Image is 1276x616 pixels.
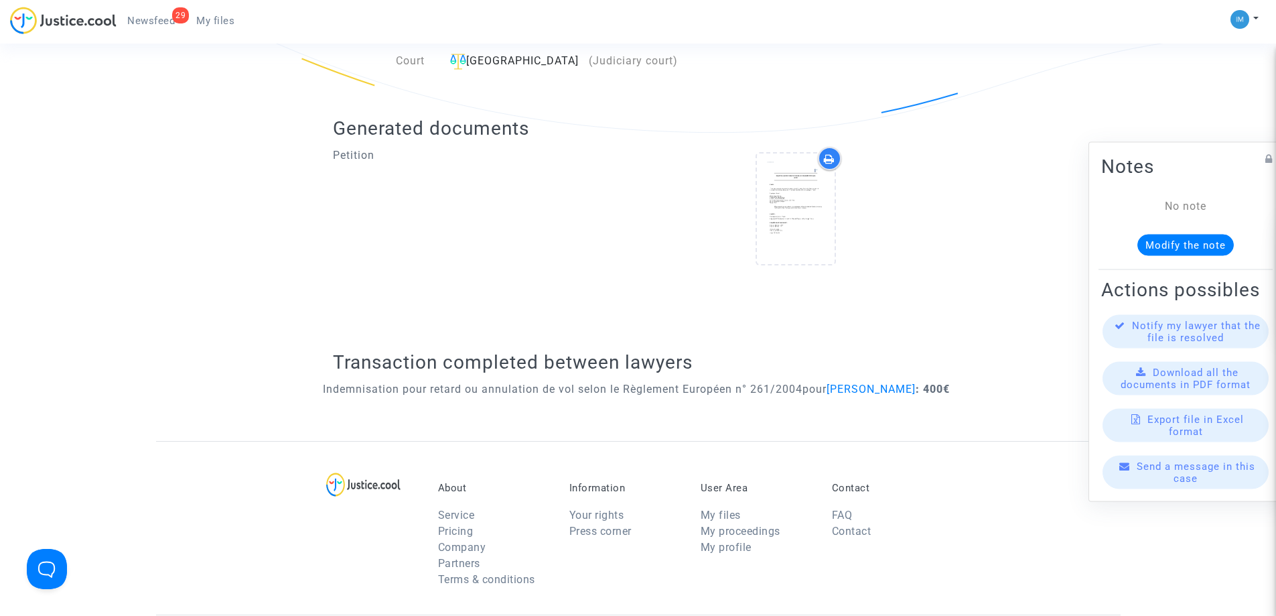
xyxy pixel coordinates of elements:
[445,53,696,70] div: [GEOGRAPHIC_DATA]
[1230,10,1249,29] img: a105443982b9e25553e3eed4c9f672e7
[438,525,474,538] a: Pricing
[1137,234,1234,255] button: Modify the note
[1121,366,1251,390] span: Download all the documents in PDF format
[589,54,678,67] span: (Judiciary court)
[701,525,780,538] a: My proceedings
[1101,154,1270,178] h2: Notes
[438,482,549,494] p: About
[323,381,950,397] p: Indemnisation pour retard ou annulation de vol selon le Règlement Européen n° 261/2004
[832,509,853,521] a: FAQ
[569,509,624,521] a: Your rights
[569,525,632,538] a: Press corner
[450,54,466,70] img: icon-faciliter-sm.svg
[438,557,480,570] a: Partners
[186,11,245,31] a: My files
[27,549,67,589] iframe: Help Scout Beacon - Open
[802,383,916,395] span: pour
[701,482,812,494] p: User Area
[333,147,628,164] p: Petition
[916,383,950,395] b: : 400€
[1121,198,1250,214] div: No note
[10,7,117,34] img: jc-logo.svg
[326,473,401,497] img: logo-lg.svg
[333,53,435,70] div: Court
[1137,460,1255,484] span: Send a message in this case
[172,7,189,23] div: 29
[196,15,234,27] span: My files
[117,11,186,31] a: 29Newsfeed
[569,482,681,494] p: Information
[438,541,486,554] a: Company
[438,509,475,521] a: Service
[333,351,943,374] h2: Transaction completed between lawyers
[1147,413,1244,437] span: Export file in Excel format
[438,573,535,586] a: Terms & conditions
[701,509,741,521] a: My files
[701,541,752,554] a: My profile
[827,383,916,395] span: [PERSON_NAME]
[1101,278,1270,301] h2: Actions possibles
[832,482,943,494] p: Contact
[127,15,175,27] span: Newsfeed
[333,117,943,140] h2: Generated documents
[832,525,871,538] a: Contact
[1132,319,1261,343] span: Notify my lawyer that the file is resolved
